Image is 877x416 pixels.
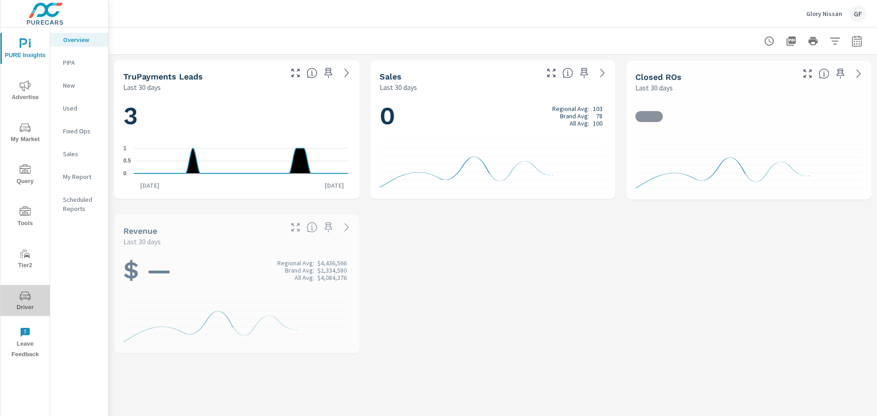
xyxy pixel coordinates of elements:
[339,66,354,80] a: See more details in report
[321,220,336,235] span: Save this to your personalized report
[63,172,101,181] p: My Report
[851,66,866,81] a: See more details in report
[804,32,822,50] button: Print Report
[318,181,350,190] p: [DATE]
[50,56,108,69] div: PIPA
[123,145,127,152] text: 1
[295,274,314,281] p: All Avg:
[593,119,602,126] p: 100
[306,222,317,233] span: Total sales revenue over the selected date range. [Source: This data is sourced from the dealer’s...
[782,32,800,50] button: "Export Report to PDF"
[50,101,108,115] div: Used
[123,82,161,93] p: Last 30 days
[50,193,108,216] div: Scheduled Reports
[50,147,108,161] div: Sales
[50,170,108,184] div: My Report
[635,72,682,82] h5: Closed ROs
[3,164,47,187] span: Query
[317,274,347,281] p: $4,084,376
[123,236,161,247] p: Last 30 days
[3,248,47,271] span: Tier2
[552,105,589,112] p: Regional Avg:
[3,327,47,360] span: Leave Feedback
[562,68,573,79] span: Number of vehicles sold by the dealership over the selected date range. [Source: This data is sou...
[50,33,108,47] div: Overview
[50,124,108,138] div: Fixed Ops
[560,112,589,119] p: Brand Avg:
[544,66,559,80] button: Make Fullscreen
[63,149,101,158] p: Sales
[850,5,866,22] div: GF
[63,126,101,136] p: Fixed Ops
[595,66,610,80] a: See more details in report
[635,82,673,93] p: Last 30 days
[826,32,844,50] button: Apply Filters
[317,259,347,266] p: $4,436,566
[123,72,203,81] h5: truPayments Leads
[3,290,47,313] span: Driver
[380,72,402,81] h5: Sales
[570,119,589,126] p: All Avg:
[321,66,336,80] span: Save this to your personalized report
[380,100,607,131] h1: 0
[50,79,108,92] div: New
[288,220,303,235] button: Make Fullscreen
[123,254,350,285] h1: $ —
[63,35,101,44] p: Overview
[339,220,354,235] a: See more details in report
[819,68,829,79] span: Number of Repair Orders Closed by the selected dealership group over the selected time range. [So...
[123,170,127,177] text: 0
[288,66,303,80] button: Make Fullscreen
[63,104,101,113] p: Used
[800,66,815,81] button: Make Fullscreen
[285,266,314,274] p: Brand Avg:
[833,66,848,81] span: Save this to your personalized report
[123,100,350,131] h1: 3
[63,58,101,67] p: PIPA
[380,82,417,93] p: Last 30 days
[3,80,47,103] span: Advertise
[277,259,314,266] p: Regional Avg:
[0,27,50,363] div: nav menu
[123,226,157,236] h5: Revenue
[63,81,101,90] p: New
[3,206,47,229] span: Tools
[134,181,166,190] p: [DATE]
[848,32,866,50] button: Select Date Range
[596,112,602,119] p: 78
[123,158,131,164] text: 0.5
[593,105,602,112] p: 103
[317,266,347,274] p: $2,334,580
[3,38,47,61] span: PURE Insights
[806,10,842,18] p: Glory Nissan
[63,195,101,213] p: Scheduled Reports
[306,68,317,79] span: The number of truPayments leads.
[577,66,592,80] span: Save this to your personalized report
[3,122,47,145] span: My Market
